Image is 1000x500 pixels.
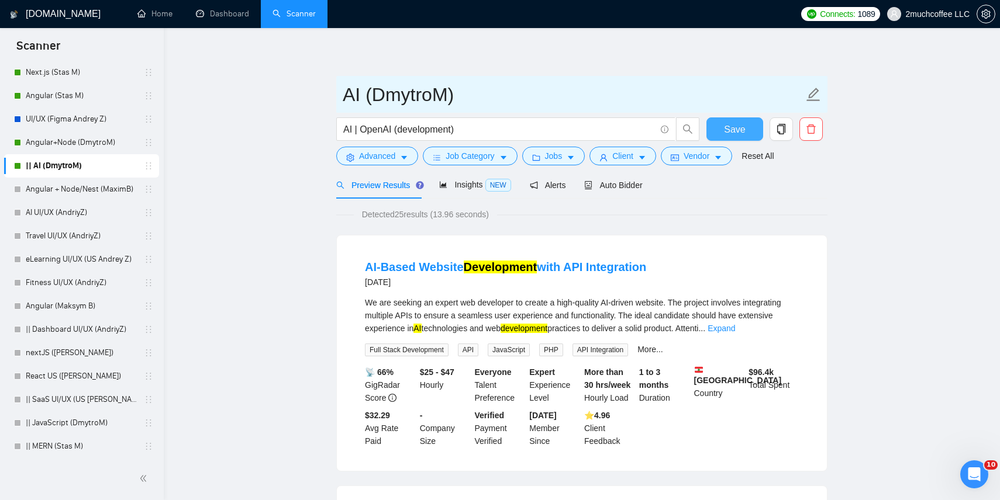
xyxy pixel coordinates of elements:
[446,150,494,162] span: Job Category
[770,117,793,141] button: copy
[527,366,582,404] div: Experience Level
[485,179,511,192] span: NEW
[475,411,505,420] b: Verified
[475,367,512,377] b: Everyone
[694,366,782,385] b: [GEOGRAPHIC_DATA]
[612,150,633,162] span: Client
[26,248,137,271] a: eLearning UI/UX (US Andrey Z)
[336,147,418,165] button: settingAdvancedcaret-down
[714,153,722,162] span: caret-down
[420,367,454,377] b: $25 - $47
[599,153,608,162] span: user
[144,442,153,451] span: holder
[499,153,508,162] span: caret-down
[26,341,137,364] a: nextJS ([PERSON_NAME])
[676,117,699,141] button: search
[388,394,396,402] span: info-circle
[7,37,70,62] span: Scanner
[706,117,763,141] button: Save
[144,278,153,287] span: holder
[661,147,732,165] button: idcardVendorcaret-down
[501,324,547,333] mark: development
[196,9,249,19] a: dashboardDashboard
[144,138,153,147] span: holder
[770,124,792,134] span: copy
[529,411,556,420] b: [DATE]
[26,131,137,154] a: Angular+Node (DmytroM)
[144,395,153,404] span: holder
[144,114,153,124] span: holder
[26,201,137,224] a: AI UI/UX (AndriyZ)
[420,411,423,420] b: -
[144,255,153,264] span: holder
[584,367,630,390] b: More than 30 hrs/week
[977,5,995,23] button: setting
[439,180,447,189] span: area-chart
[433,153,441,162] span: bars
[820,8,855,20] span: Connects:
[724,122,745,137] span: Save
[473,409,527,447] div: Payment Verified
[365,411,390,420] b: $32.29
[343,80,804,109] input: Scanner name...
[346,153,354,162] span: setting
[473,366,527,404] div: Talent Preference
[807,9,816,19] img: upwork-logo.png
[527,409,582,447] div: Member Since
[144,231,153,241] span: holder
[26,84,137,107] a: Angular (Stas M)
[573,343,628,356] span: API Integration
[144,68,153,77] span: holder
[708,324,735,333] a: Expand
[695,366,703,374] img: 🇱🇧
[746,366,801,404] div: Total Spent
[858,8,875,20] span: 1089
[26,294,137,318] a: Angular (Maksym B)
[529,367,555,377] b: Expert
[749,367,774,377] b: $ 96.4k
[545,150,563,162] span: Jobs
[26,107,137,131] a: UI/UX (Figma Andrey Z)
[26,224,137,248] a: Travel UI/UX (AndriyZ)
[637,345,663,354] a: More...
[439,180,511,189] span: Insights
[418,366,473,404] div: Hourly
[137,9,173,19] a: homeHome
[359,150,395,162] span: Advanced
[365,275,646,289] div: [DATE]
[365,261,646,273] a: AI-Based WebsiteDevelopmentwith API Integration
[638,153,646,162] span: caret-down
[671,153,679,162] span: idcard
[661,126,668,133] span: info-circle
[423,147,517,165] button: barsJob Categorycaret-down
[464,261,537,273] mark: Development
[365,367,394,377] b: 📡 66%
[354,208,497,221] span: Detected 25 results (13.96 seconds)
[26,364,137,388] a: React US ([PERSON_NAME])
[637,366,692,404] div: Duration
[144,208,153,217] span: holder
[144,185,153,194] span: holder
[26,388,137,411] a: || SaaS UI/UX (US [PERSON_NAME])
[584,181,592,189] span: robot
[458,343,478,356] span: API
[343,122,656,137] input: Search Freelance Jobs...
[144,371,153,381] span: holder
[139,473,151,484] span: double-left
[530,180,566,190] span: Alerts
[144,91,153,100] span: holder
[530,181,538,189] span: notification
[144,418,153,428] span: holder
[582,409,637,447] div: Client Feedback
[522,147,585,165] button: folderJobscaret-down
[273,9,316,19] a: searchScanner
[800,124,822,134] span: delete
[684,150,709,162] span: Vendor
[584,180,642,190] span: Auto Bidder
[144,325,153,334] span: holder
[336,180,420,190] span: Preview Results
[26,154,137,178] a: || AI (DmytroM)
[336,181,344,189] span: search
[26,435,137,458] a: || MERN (Stas M)
[365,296,799,335] div: We are seeking an expert web developer to create a high-quality AI-driven website. The project in...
